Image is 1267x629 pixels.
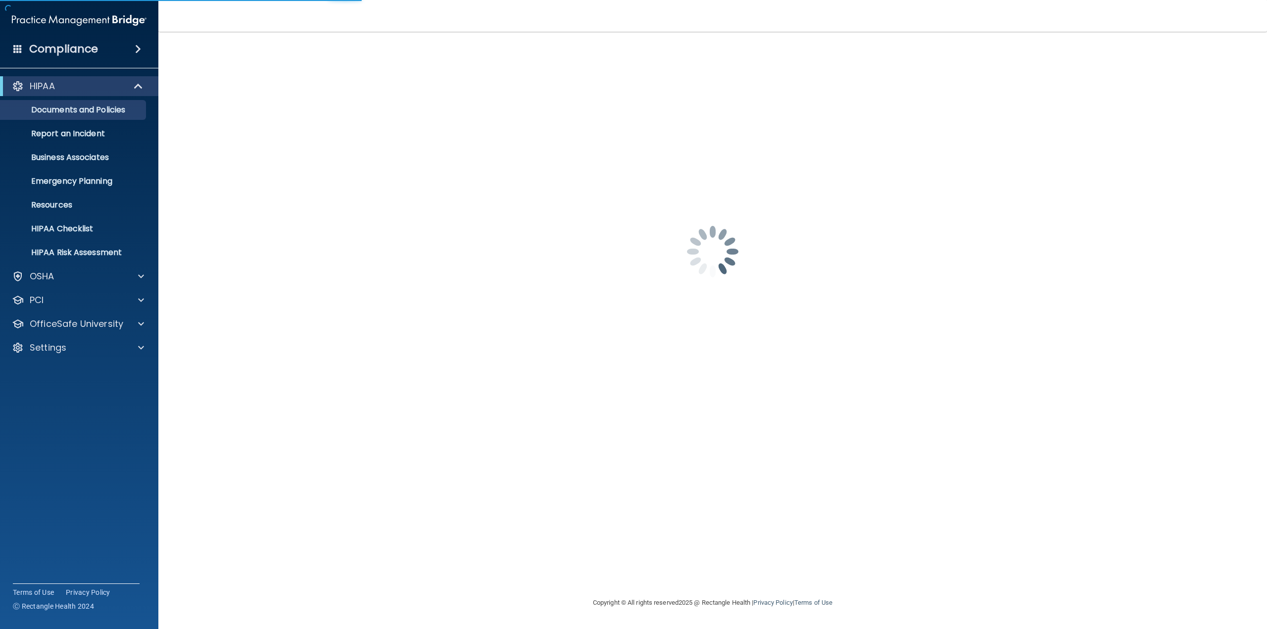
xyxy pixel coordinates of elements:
[12,294,144,306] a: PCI
[753,599,792,606] a: Privacy Policy
[13,587,54,597] a: Terms of Use
[30,80,55,92] p: HIPAA
[6,224,142,234] p: HIPAA Checklist
[6,129,142,139] p: Report an Incident
[12,270,144,282] a: OSHA
[794,599,832,606] a: Terms of Use
[66,587,110,597] a: Privacy Policy
[13,601,94,611] span: Ⓒ Rectangle Health 2024
[12,318,144,330] a: OfficeSafe University
[6,153,142,162] p: Business Associates
[30,270,54,282] p: OSHA
[30,342,66,354] p: Settings
[532,587,893,619] div: Copyright © All rights reserved 2025 @ Rectangle Health | |
[30,318,123,330] p: OfficeSafe University
[6,200,142,210] p: Resources
[29,42,98,56] h4: Compliance
[663,202,762,301] img: spinner.e123f6fc.gif
[6,105,142,115] p: Documents and Policies
[6,248,142,258] p: HIPAA Risk Assessment
[12,10,146,30] img: PMB logo
[12,80,144,92] a: HIPAA
[12,342,144,354] a: Settings
[6,176,142,186] p: Emergency Planning
[30,294,44,306] p: PCI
